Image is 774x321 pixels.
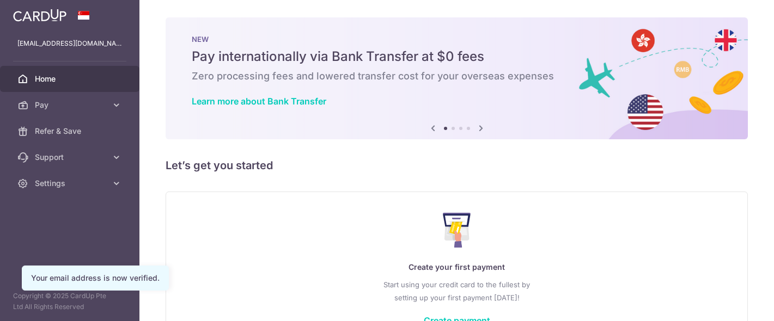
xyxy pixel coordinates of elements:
[35,126,107,137] span: Refer & Save
[31,273,160,283] div: Your email address is now verified.
[35,73,107,84] span: Home
[192,96,326,107] a: Learn more about Bank Transfer
[35,152,107,163] span: Support
[192,48,722,65] h5: Pay internationally via Bank Transfer at $0 fees
[35,100,107,110] span: Pay
[192,35,722,44] p: NEW
[17,38,122,49] p: [EMAIL_ADDRESS][DOMAIN_NAME]
[35,178,107,189] span: Settings
[188,278,726,304] p: Start using your credit card to the fullest by setting up your first payment [DATE]!
[443,213,471,248] img: Make Payment
[166,157,748,174] h5: Let’s get you started
[188,261,726,274] p: Create your first payment
[13,9,66,22] img: CardUp
[192,70,722,83] h6: Zero processing fees and lowered transfer cost for your overseas expenses
[704,288,763,316] iframe: Opens a widget where you can find more information
[166,17,748,139] img: Bank transfer banner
